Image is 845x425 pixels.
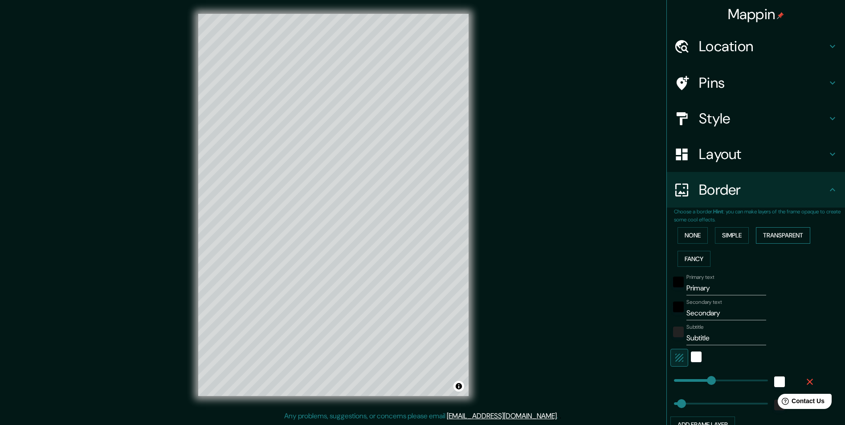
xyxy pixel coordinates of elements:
[667,65,845,101] div: Pins
[678,251,710,267] button: Fancy
[674,208,845,224] p: Choose a border. : you can make layers of the frame opaque to create some cool effects.
[777,12,784,19] img: pin-icon.png
[686,323,704,331] label: Subtitle
[447,411,557,421] a: [EMAIL_ADDRESS][DOMAIN_NAME]
[756,227,810,244] button: Transparent
[728,5,784,23] h4: Mappin
[699,181,827,199] h4: Border
[667,101,845,136] div: Style
[673,327,684,337] button: color-222222
[691,351,702,362] button: white
[699,110,827,127] h4: Style
[686,298,722,306] label: Secondary text
[686,274,714,281] label: Primary text
[715,227,749,244] button: Simple
[699,37,827,55] h4: Location
[667,136,845,172] div: Layout
[766,390,835,415] iframe: Help widget launcher
[559,411,561,421] div: .
[774,376,785,387] button: white
[678,227,708,244] button: None
[453,381,464,392] button: Toggle attribution
[673,277,684,287] button: black
[699,74,827,92] h4: Pins
[558,411,559,421] div: .
[667,29,845,64] div: Location
[699,145,827,163] h4: Layout
[673,302,684,312] button: black
[667,172,845,208] div: Border
[713,208,723,215] b: Hint
[284,411,558,421] p: Any problems, suggestions, or concerns please email .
